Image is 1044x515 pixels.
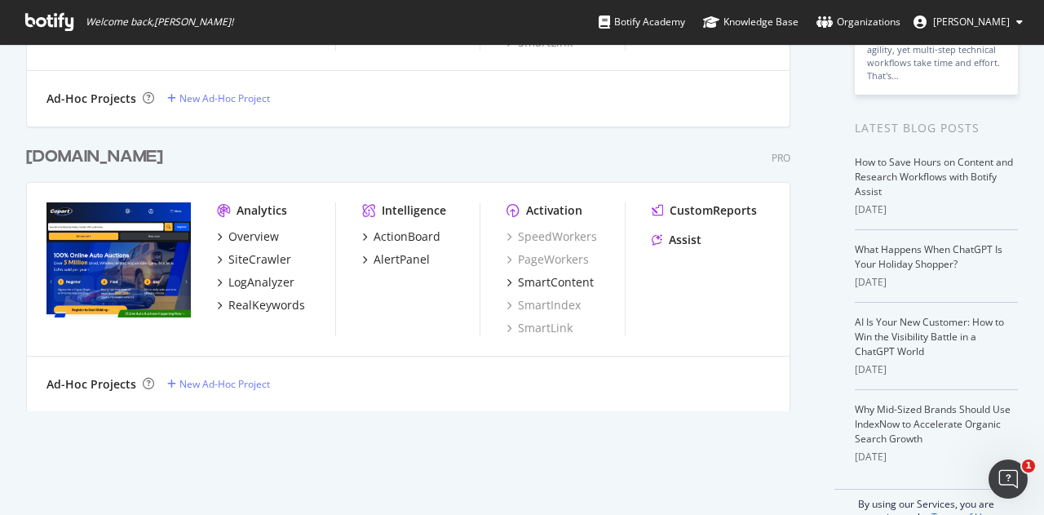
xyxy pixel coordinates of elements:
[228,297,305,313] div: RealKeywords
[855,155,1013,198] a: How to Save Hours on Content and Research Workflows with Botify Assist
[669,232,701,248] div: Assist
[526,202,582,219] div: Activation
[670,202,757,219] div: CustomReports
[772,151,790,165] div: Pro
[855,450,1018,464] div: [DATE]
[507,274,594,291] a: SmartContent
[46,202,191,318] img: copart.com
[855,315,1004,358] a: AI Is Your New Customer: How to Win the Visibility Battle in a ChatGPT World
[228,274,294,291] div: LogAnalyzer
[46,91,136,107] div: Ad-Hoc Projects
[518,274,594,291] div: SmartContent
[179,91,270,105] div: New Ad-Hoc Project
[855,275,1018,290] div: [DATE]
[217,297,305,313] a: RealKeywords
[217,251,291,268] a: SiteCrawler
[217,229,279,245] a: Overview
[382,202,446,219] div: Intelligence
[507,251,589,268] a: PageWorkers
[507,320,573,336] a: SmartLink
[867,30,1006,82] div: AI search demands speed and agility, yet multi-step technical workflows take time and effort. Tha...
[167,377,270,391] a: New Ad-Hoc Project
[362,229,440,245] a: ActionBoard
[855,362,1018,377] div: [DATE]
[507,297,581,313] a: SmartIndex
[179,377,270,391] div: New Ad-Hoc Project
[228,229,279,245] div: Overview
[989,460,1028,499] iframe: Intercom live chat
[228,251,291,268] div: SiteCrawler
[855,402,1011,446] a: Why Mid-Sized Brands Should Use IndexNow to Accelerate Organic Search Growth
[374,251,430,268] div: AlertPanel
[855,242,1002,271] a: What Happens When ChatGPT Is Your Holiday Shopper?
[507,229,597,245] a: SpeedWorkers
[652,202,757,219] a: CustomReports
[855,119,1018,137] div: Latest Blog Posts
[26,145,170,169] a: [DOMAIN_NAME]
[46,376,136,393] div: Ad-Hoc Projects
[26,145,163,169] div: [DOMAIN_NAME]
[362,251,430,268] a: AlertPanel
[855,202,1018,217] div: [DATE]
[652,232,701,248] a: Assist
[1022,460,1035,473] span: 1
[237,202,287,219] div: Analytics
[374,229,440,245] div: ActionBoard
[217,274,294,291] a: LogAnalyzer
[167,91,270,105] a: New Ad-Hoc Project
